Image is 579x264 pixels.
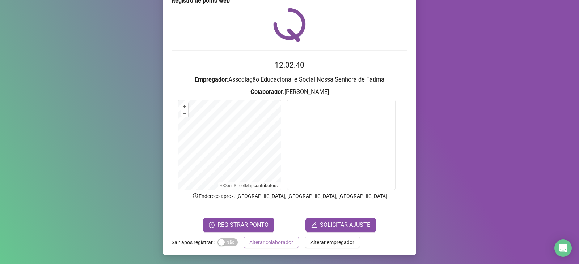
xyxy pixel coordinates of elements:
span: edit [311,222,317,228]
button: Alterar colaborador [244,237,299,248]
strong: Empregador [195,76,227,83]
button: Alterar empregador [305,237,360,248]
h3: : [PERSON_NAME] [172,87,407,97]
span: REGISTRAR PONTO [217,221,269,229]
span: Alterar empregador [310,238,354,246]
button: REGISTRAR PONTO [203,218,274,232]
img: QRPoint [273,8,306,42]
span: Alterar colaborador [249,238,293,246]
h3: : Associação Educacional e Social Nossa Senhora de Fatima [172,75,407,85]
div: Open Intercom Messenger [554,239,572,257]
button: – [181,110,188,117]
p: Endereço aprox. : [GEOGRAPHIC_DATA], [GEOGRAPHIC_DATA], [GEOGRAPHIC_DATA] [172,192,407,200]
time: 12:02:40 [275,61,304,69]
strong: Colaborador [250,88,283,95]
label: Sair após registrar [172,237,217,248]
button: editSOLICITAR AJUSTE [305,218,376,232]
a: OpenStreetMap [224,183,254,188]
span: SOLICITAR AJUSTE [320,221,370,229]
button: + [181,103,188,110]
span: info-circle [192,192,199,199]
li: © contributors. [220,183,279,188]
span: clock-circle [209,222,215,228]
